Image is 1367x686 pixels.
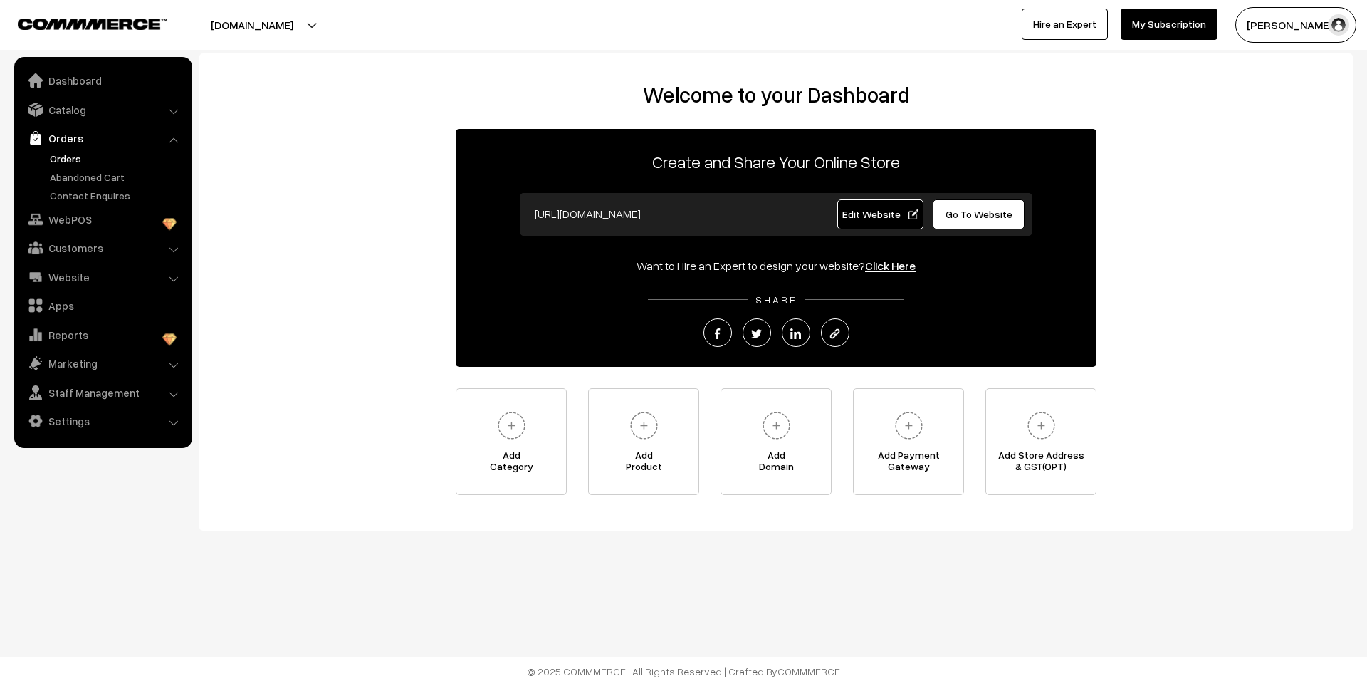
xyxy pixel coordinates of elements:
button: [DOMAIN_NAME] [161,7,343,43]
a: Add PaymentGateway [853,388,964,495]
span: Add Product [589,449,698,478]
img: plus.svg [624,406,664,445]
a: AddDomain [721,388,832,495]
a: Orders [18,125,187,151]
span: Add Payment Gateway [854,449,963,478]
a: COMMMERCE [18,14,142,31]
a: Contact Enquires [46,188,187,203]
span: Add Domain [721,449,831,478]
a: Reports [18,322,187,348]
a: WebPOS [18,207,187,232]
h2: Welcome to your Dashboard [214,82,1339,108]
span: Edit Website [842,208,918,220]
img: plus.svg [492,406,531,445]
div: Want to Hire an Expert to design your website? [456,257,1096,274]
a: Abandoned Cart [46,170,187,185]
span: Add Store Address & GST(OPT) [986,449,1096,478]
a: Apps [18,293,187,318]
a: Add Store Address& GST(OPT) [985,388,1096,495]
span: SHARE [748,293,805,306]
a: Website [18,264,187,290]
a: Edit Website [837,199,924,229]
a: Catalog [18,97,187,123]
a: Dashboard [18,68,187,93]
a: Click Here [865,259,916,273]
a: Marketing [18,350,187,376]
p: Create and Share Your Online Store [456,149,1096,175]
img: user [1328,14,1349,36]
a: Go To Website [933,199,1025,229]
a: Orders [46,151,187,166]
span: Go To Website [946,208,1012,220]
a: Customers [18,235,187,261]
a: COMMMERCE [777,665,840,677]
a: AddProduct [588,388,699,495]
button: [PERSON_NAME] [1235,7,1356,43]
img: plus.svg [1022,406,1061,445]
a: AddCategory [456,388,567,495]
img: plus.svg [757,406,796,445]
a: Settings [18,408,187,434]
img: plus.svg [889,406,928,445]
a: My Subscription [1121,9,1217,40]
a: Staff Management [18,380,187,405]
span: Add Category [456,449,566,478]
img: COMMMERCE [18,19,167,29]
a: Hire an Expert [1022,9,1108,40]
